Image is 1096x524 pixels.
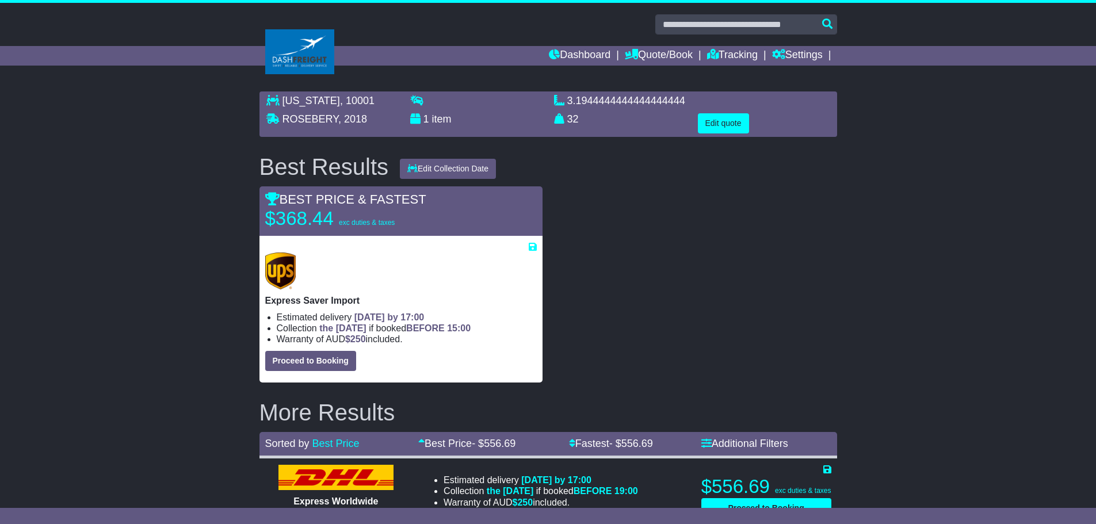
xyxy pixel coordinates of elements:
a: Fastest- $556.69 [569,438,653,449]
span: the [DATE] [487,486,533,496]
span: exc duties & taxes [339,219,395,227]
li: Estimated delivery [277,312,537,323]
img: DHL: Express Worldwide Import [278,465,394,490]
li: Collection [277,323,537,334]
a: Best Price- $556.69 [418,438,515,449]
a: Settings [772,46,823,66]
span: if booked [319,323,471,333]
h2: More Results [259,400,837,425]
span: item [432,113,452,125]
span: 556.69 [484,438,515,449]
span: 15:00 [447,323,471,333]
li: Collection [444,485,638,496]
span: if booked [487,486,638,496]
span: [DATE] by 17:00 [354,312,425,322]
button: Edit Collection Date [400,159,496,179]
span: - $ [609,438,653,449]
span: 3.1944444444444444444 [567,95,685,106]
span: BEFORE [406,323,445,333]
span: ROSEBERY [282,113,338,125]
button: Edit quote [698,113,749,133]
li: Warranty of AUD included. [444,497,638,508]
span: - $ [472,438,515,449]
span: BEST PRICE & FASTEST [265,192,426,206]
a: Quote/Book [625,46,693,66]
div: Best Results [254,154,395,179]
p: $556.69 [701,475,831,498]
span: , 10001 [340,95,375,106]
button: Proceed to Booking [701,498,831,518]
span: $ [513,498,533,507]
span: 250 [350,334,366,344]
span: BEFORE [574,486,612,496]
li: Warranty of AUD included. [277,334,537,345]
span: 1 [423,113,429,125]
span: [DATE] by 17:00 [521,475,591,485]
a: Dashboard [549,46,610,66]
span: $ [345,334,366,344]
span: Express Worldwide Import [293,496,378,517]
a: Best Price [312,438,360,449]
li: Estimated delivery [444,475,638,485]
span: exc duties & taxes [775,487,831,495]
span: 19:00 [614,486,638,496]
a: Tracking [707,46,758,66]
span: 556.69 [621,438,653,449]
span: , 2018 [338,113,367,125]
p: Express Saver Import [265,295,537,306]
span: [US_STATE] [282,95,340,106]
button: Proceed to Booking [265,351,356,371]
img: UPS (new): Express Saver Import [265,253,296,289]
span: Sorted by [265,438,310,449]
span: 32 [567,113,579,125]
a: Additional Filters [701,438,788,449]
p: $368.44 [265,207,409,230]
span: the [DATE] [319,323,366,333]
span: 250 [517,498,533,507]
